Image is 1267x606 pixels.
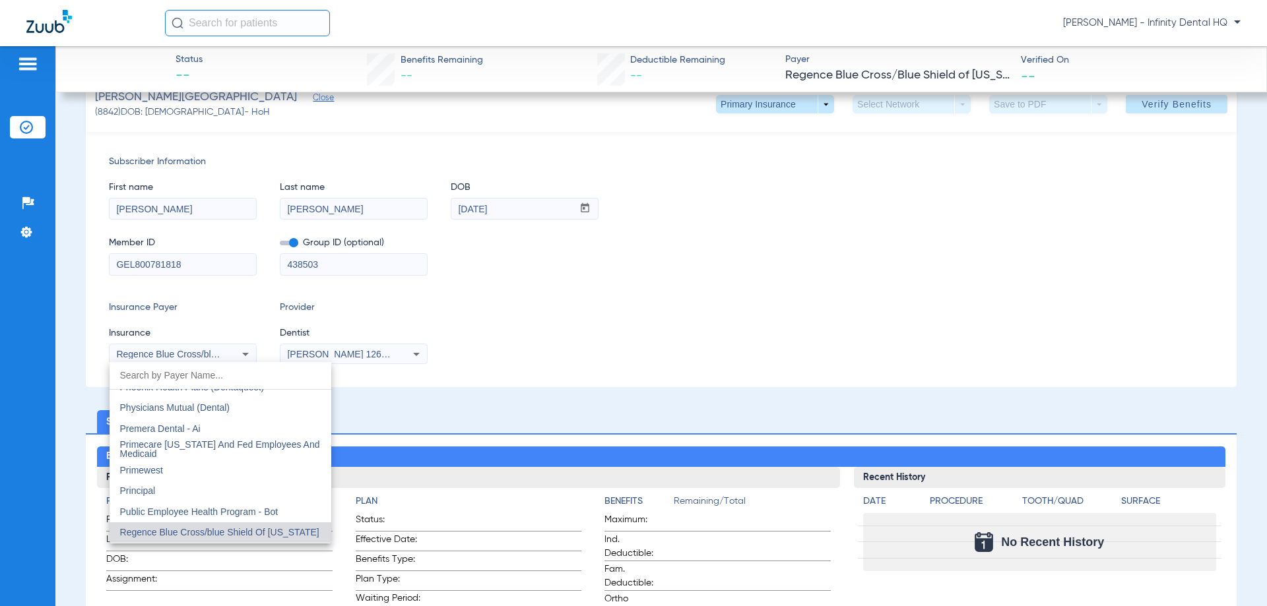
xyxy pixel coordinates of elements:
[120,423,201,434] span: Premera Dental - Ai
[1201,543,1267,606] iframe: Chat Widget
[120,439,320,459] span: Primecare [US_STATE] And Fed Employees And Medicaid
[120,465,163,475] span: Primewest
[120,506,278,517] span: Public Employee Health Program - Bot
[120,485,156,496] span: Principal
[120,402,230,413] span: Physicians Mutual (Dental)
[110,362,331,389] input: dropdown search
[120,527,319,537] span: Regence Blue Cross/blue Shield Of [US_STATE]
